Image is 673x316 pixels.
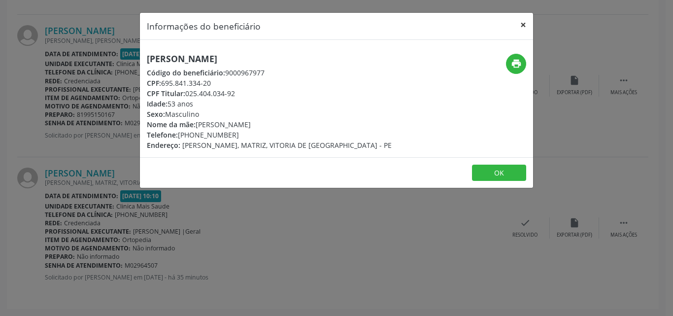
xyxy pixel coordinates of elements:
[147,109,392,119] div: Masculino
[147,78,161,88] span: CPF:
[182,140,392,150] span: [PERSON_NAME], MATRIZ, VITORIA DE [GEOGRAPHIC_DATA] - PE
[147,140,180,150] span: Endereço:
[147,130,178,140] span: Telefone:
[147,88,392,99] div: 025.404.034-92
[147,109,165,119] span: Sexo:
[147,20,261,33] h5: Informações do beneficiário
[506,54,526,74] button: print
[472,165,526,181] button: OK
[147,68,225,77] span: Código do beneficiário:
[147,54,392,64] h5: [PERSON_NAME]
[147,120,196,129] span: Nome da mãe:
[147,99,392,109] div: 53 anos
[147,99,168,108] span: Idade:
[147,78,392,88] div: 695.841.334-20
[147,68,392,78] div: 9000967977
[511,58,522,69] i: print
[513,13,533,37] button: Close
[147,119,392,130] div: [PERSON_NAME]
[147,130,392,140] div: [PHONE_NUMBER]
[147,89,185,98] span: CPF Titular:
